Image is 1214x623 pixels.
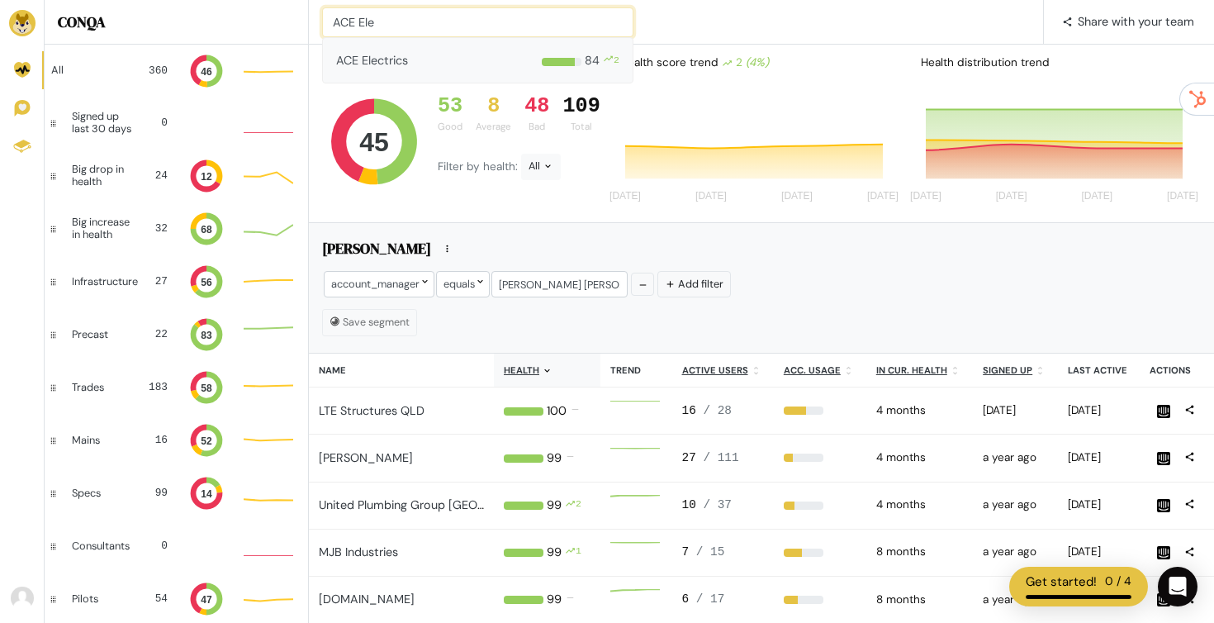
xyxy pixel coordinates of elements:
[336,38,408,83] div: ACE Electrics
[703,451,738,464] span: / 111
[609,191,641,202] tspan: [DATE]
[784,549,856,557] div: 47%
[524,120,549,134] div: Bad
[703,498,732,511] span: / 37
[682,544,764,562] div: 7
[983,592,1048,608] div: 2024-05-31 05:58am
[72,111,138,135] div: Signed up last 30 days
[45,255,308,308] a: Infrastructure 27 56
[657,271,731,297] button: Add filter
[983,497,1048,513] div: 2024-05-15 11:24am
[319,403,424,418] a: LTE Structures QLD
[696,592,725,606] span: / 17
[521,154,561,180] div: All
[1068,402,1130,419] div: 2025-08-25 03:39pm
[72,164,135,188] div: Big drop in health
[614,38,619,83] div: 2
[682,449,764,468] div: 27
[45,45,308,97] a: All 360 46
[784,364,841,376] u: Acc. Usage
[504,364,539,376] u: Health
[682,364,748,376] u: Active users
[1068,544,1130,560] div: 2025-08-25 05:59pm
[1167,191,1198,202] tspan: [DATE]
[547,497,562,515] div: 99
[45,308,308,361] a: Precast 22 83
[1068,497,1130,513] div: 2025-08-25 06:15pm
[910,191,941,202] tspan: [DATE]
[1158,567,1197,606] div: Open Intercom Messenger
[45,361,308,414] a: Trades 183 58
[784,596,856,604] div: 35%
[1140,354,1214,388] th: Actions
[547,449,562,468] div: 99
[438,94,462,119] div: 53
[322,7,633,37] input: Search for company...
[45,150,308,202] a: Big drop in health 24 12
[746,55,769,69] i: (4%)
[72,329,128,340] div: Precast
[784,407,856,415] div: 57%
[72,435,128,446] div: Mains
[319,497,569,512] a: United Plumbing Group [GEOGRAPHIC_DATA]
[436,271,490,297] div: equals
[524,94,549,119] div: 48
[322,240,431,263] h5: [PERSON_NAME]
[1105,573,1131,592] div: 0 / 4
[607,48,908,78] div: Health score trend
[562,94,600,119] div: 109
[9,10,36,36] img: Brand
[908,48,1207,78] div: Health distribution trend
[150,221,168,236] div: 32
[703,404,732,417] span: / 28
[58,13,295,31] h5: CONQA
[867,191,899,202] tspan: [DATE]
[562,120,600,134] div: Total
[141,432,168,448] div: 16
[319,592,415,606] a: [DOMAIN_NAME]
[876,497,963,513] div: 2025-05-04 10:00pm
[1068,449,1130,466] div: 2025-08-25 06:35pm
[72,593,128,605] div: Pilots
[876,592,963,608] div: 2025-01-12 10:00pm
[45,467,308,520] a: Specs 99 14
[72,487,128,499] div: Specs
[72,540,130,552] div: Consultants
[319,545,398,559] a: MJB Industries
[876,364,947,376] u: In cur. health
[151,273,168,289] div: 27
[695,191,727,202] tspan: [DATE]
[322,37,633,83] button: ACE Electrics 84 2
[1026,573,1097,592] div: Get started!
[576,544,581,562] div: 1
[322,309,417,335] button: Save segment
[72,276,138,288] div: Infrastructure
[983,402,1048,419] div: 2025-02-26 11:07am
[45,414,308,467] a: Mains 16 52
[784,454,856,462] div: 24%
[696,545,725,559] span: / 15
[600,354,671,388] th: Trend
[547,544,562,562] div: 99
[1058,354,1140,388] th: Last active
[722,55,769,71] div: 2
[151,115,168,131] div: 0
[141,63,168,78] div: 360
[476,120,511,134] div: Average
[319,450,413,465] a: [PERSON_NAME]
[141,591,168,606] div: 54
[784,502,856,510] div: 27%
[682,591,764,609] div: 6
[45,520,308,573] a: Consultants 0
[983,449,1048,466] div: 2024-05-15 11:24am
[585,38,600,83] div: 84
[141,326,168,342] div: 22
[547,402,567,421] div: 100
[876,402,963,419] div: 2025-04-27 10:00pm
[781,191,813,202] tspan: [DATE]
[324,271,434,297] div: account_manager
[547,591,562,609] div: 99
[1081,191,1112,202] tspan: [DATE]
[876,544,963,560] div: 2025-01-12 10:00pm
[576,497,581,515] div: 2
